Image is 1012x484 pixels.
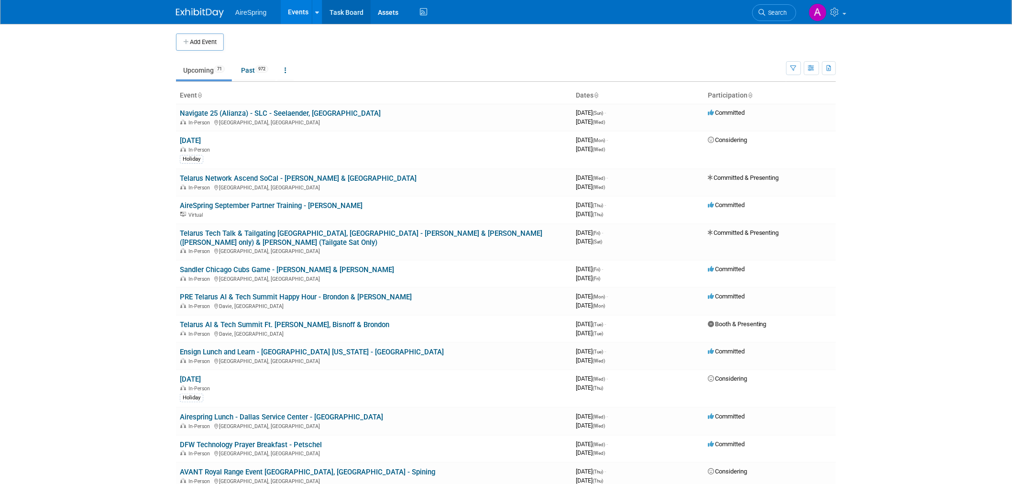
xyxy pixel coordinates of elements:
span: (Thu) [593,478,603,484]
span: [DATE] [576,174,608,181]
span: - [602,229,603,236]
a: Sort by Event Name [197,91,202,99]
a: Ensign Lunch and Learn - [GEOGRAPHIC_DATA] [US_STATE] - [GEOGRAPHIC_DATA] [180,348,444,356]
span: Committed [708,265,745,273]
span: (Fri) [593,231,600,236]
span: AireSpring [235,9,266,16]
span: (Thu) [593,203,603,208]
span: In-Person [188,423,213,429]
div: [GEOGRAPHIC_DATA], [GEOGRAPHIC_DATA] [180,275,568,282]
a: Sort by Start Date [594,91,598,99]
th: Event [176,88,572,104]
span: In-Person [188,303,213,309]
span: (Fri) [593,267,600,272]
span: (Wed) [593,376,605,382]
span: [DATE] [576,477,603,484]
button: Add Event [176,33,224,51]
span: [DATE] [576,265,603,273]
span: (Tue) [593,331,603,336]
div: Davie, [GEOGRAPHIC_DATA] [180,302,568,309]
span: (Wed) [593,147,605,152]
span: - [602,265,603,273]
span: Committed & Presenting [708,174,779,181]
a: [DATE] [180,136,201,145]
span: [DATE] [576,330,603,337]
span: [DATE] [576,348,606,355]
a: Sandler Chicago Cubs Game - [PERSON_NAME] & [PERSON_NAME] [180,265,394,274]
span: [DATE] [576,375,608,382]
span: [DATE] [576,109,606,116]
span: (Thu) [593,385,603,391]
div: [GEOGRAPHIC_DATA], [GEOGRAPHIC_DATA] [180,357,568,364]
span: (Thu) [593,212,603,217]
img: In-Person Event [180,276,186,281]
span: (Thu) [593,469,603,474]
span: - [606,293,608,300]
img: ExhibitDay [176,8,224,18]
div: Davie, [GEOGRAPHIC_DATA] [180,330,568,337]
th: Participation [704,88,836,104]
span: (Wed) [593,423,605,429]
span: In-Person [188,358,213,364]
span: Committed [708,201,745,209]
span: [DATE] [576,440,608,448]
span: [DATE] [576,210,603,218]
img: In-Person Event [180,358,186,363]
a: Telarus AI & Tech Summit Ft. [PERSON_NAME], Bisnoff & Brondon [180,320,389,329]
span: In-Person [188,331,213,337]
span: In-Person [188,120,213,126]
span: (Tue) [593,322,603,327]
img: In-Person Event [180,147,186,152]
span: [DATE] [576,449,605,456]
span: - [605,348,606,355]
span: In-Person [188,147,213,153]
span: [DATE] [576,422,605,429]
span: Booth & Presenting [708,320,767,328]
img: In-Person Event [180,185,186,189]
img: In-Person Event [180,248,186,253]
span: (Wed) [593,442,605,447]
a: Airespring Lunch - Dallas Service Center - [GEOGRAPHIC_DATA] [180,413,383,421]
span: 71 [214,66,225,73]
span: In-Person [188,185,213,191]
span: [DATE] [576,275,600,282]
span: Considering [708,468,747,475]
img: In-Person Event [180,451,186,455]
span: (Wed) [593,185,605,190]
span: (Mon) [593,294,605,299]
span: - [606,440,608,448]
div: Holiday [180,155,203,164]
span: - [605,201,606,209]
img: Aila Ortiaga [809,3,827,22]
span: In-Person [188,385,213,392]
div: [GEOGRAPHIC_DATA], [GEOGRAPHIC_DATA] [180,247,568,254]
img: In-Person Event [180,423,186,428]
span: (Wed) [593,120,605,125]
a: PRE Telarus AI & Tech Summit Happy Hour - Brondon & [PERSON_NAME] [180,293,412,301]
span: (Wed) [593,358,605,363]
span: Committed [708,348,745,355]
img: In-Person Event [180,331,186,336]
img: Virtual Event [180,212,186,217]
div: [GEOGRAPHIC_DATA], [GEOGRAPHIC_DATA] [180,183,568,191]
span: Search [765,9,787,16]
div: Holiday [180,394,203,402]
span: [DATE] [576,384,603,391]
span: Committed [708,413,745,420]
span: In-Person [188,248,213,254]
a: AVANT Royal Range Event [GEOGRAPHIC_DATA], [GEOGRAPHIC_DATA] - Spining [180,468,435,476]
span: - [605,468,606,475]
span: [DATE] [576,145,605,153]
span: [DATE] [576,413,608,420]
span: [DATE] [576,468,606,475]
span: - [605,320,606,328]
a: AireSpring September Partner Training - [PERSON_NAME] [180,201,363,210]
span: [DATE] [576,320,606,328]
span: (Fri) [593,276,600,281]
span: (Wed) [593,176,605,181]
span: (Mon) [593,138,605,143]
div: [GEOGRAPHIC_DATA], [GEOGRAPHIC_DATA] [180,449,568,457]
a: Navigate 25 (Alianza) - SLC - Seelaender, [GEOGRAPHIC_DATA] [180,109,381,118]
span: - [605,109,606,116]
span: Committed & Presenting [708,229,779,236]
